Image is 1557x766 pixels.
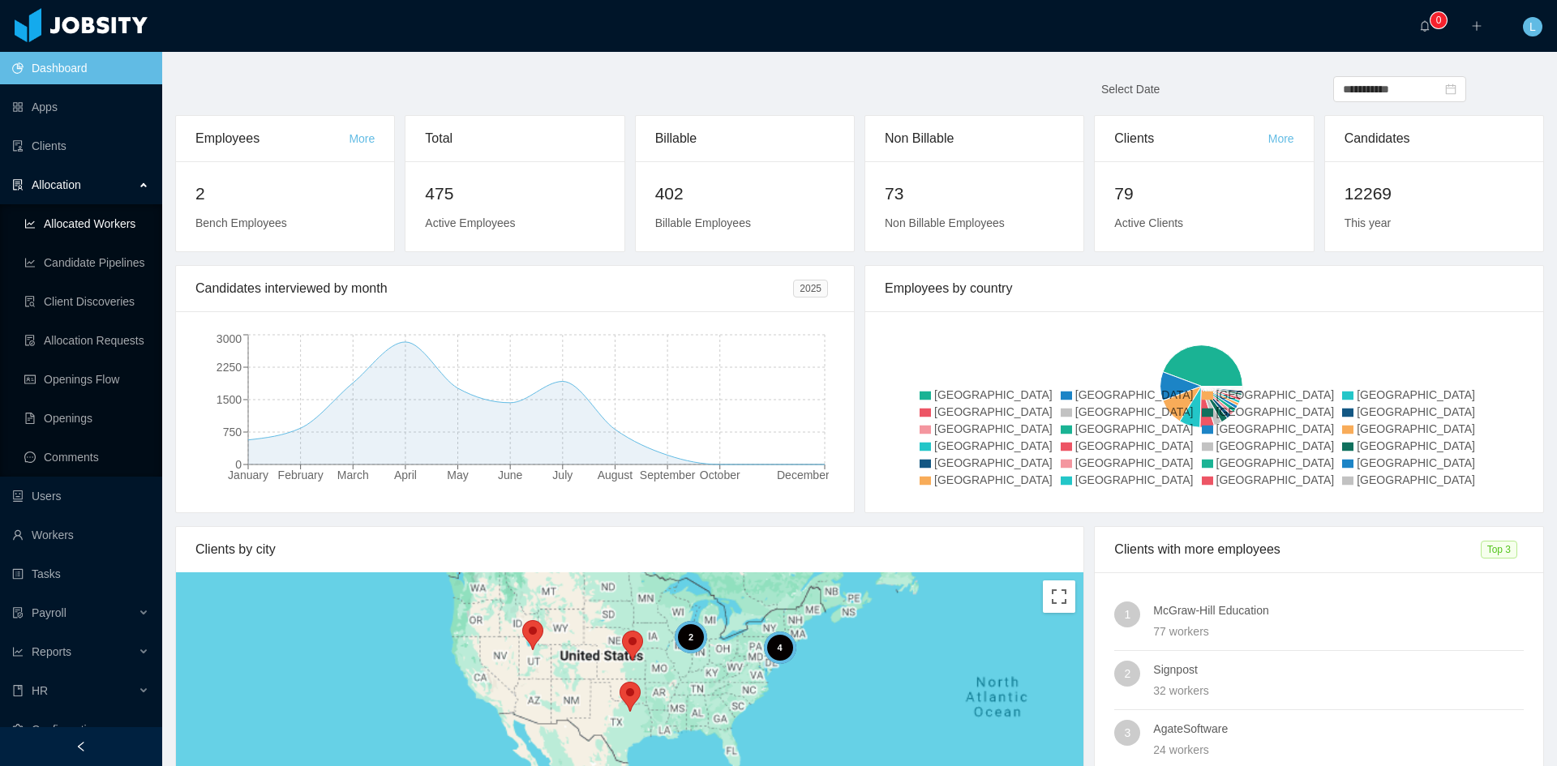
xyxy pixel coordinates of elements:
sup: 0 [1430,12,1447,28]
i: icon: solution [12,179,24,190]
h2: 475 [425,181,604,207]
a: icon: idcardOpenings Flow [24,363,149,396]
div: Candidates interviewed by month [195,266,793,311]
tspan: June [498,469,523,481]
div: Candidates [1345,116,1524,161]
span: 2025 [793,280,828,297]
span: [GEOGRAPHIC_DATA] [1216,388,1335,401]
h4: AgateSoftware [1153,720,1524,738]
i: icon: file-protect [12,607,24,618]
span: [GEOGRAPHIC_DATA] [1216,405,1335,418]
h2: 12269 [1345,181,1524,207]
a: icon: pie-chartDashboard [12,52,149,84]
span: [GEOGRAPHIC_DATA] [934,388,1053,401]
h2: 79 [1114,181,1293,207]
a: icon: file-textOpenings [24,402,149,434]
h2: 73 [885,181,1064,207]
a: icon: file-searchClient Discoveries [24,285,149,318]
tspan: October [700,469,740,481]
tspan: 750 [223,426,242,439]
div: Clients [1114,116,1267,161]
span: [GEOGRAPHIC_DATA] [1357,422,1475,435]
div: Employees [195,116,349,161]
button: Toggle fullscreen view [1043,580,1075,613]
tspan: July [552,469,573,481]
tspan: August [598,469,633,481]
a: More [1268,132,1294,145]
div: 77 workers [1153,623,1524,640]
span: [GEOGRAPHIC_DATA] [1216,473,1335,486]
span: HR [32,684,48,697]
a: icon: file-doneAllocation Requests [24,324,149,357]
span: Reports [32,645,71,658]
span: [GEOGRAPHIC_DATA] [1357,456,1475,469]
span: 1 [1124,601,1130,627]
span: Active Employees [425,216,515,229]
span: Allocation [32,178,81,191]
tspan: March [337,469,369,481]
tspan: May [447,469,468,481]
i: icon: setting [12,724,24,735]
span: This year [1345,216,1392,229]
span: Active Clients [1114,216,1183,229]
div: Clients with more employees [1114,527,1480,572]
div: 4 [763,631,796,664]
span: [GEOGRAPHIC_DATA] [1216,439,1335,452]
div: 2 [675,621,707,653]
span: [GEOGRAPHIC_DATA] [1075,456,1194,469]
span: [GEOGRAPHIC_DATA] [934,422,1053,435]
span: [GEOGRAPHIC_DATA] [1075,422,1194,435]
i: icon: calendar [1445,83,1456,95]
div: Non Billable [885,116,1064,161]
span: [GEOGRAPHIC_DATA] [1216,456,1335,469]
div: Clients by city [195,527,1064,572]
tspan: 3000 [217,332,242,345]
div: 32 workers [1153,682,1524,700]
span: [GEOGRAPHIC_DATA] [934,439,1053,452]
tspan: September [640,469,696,481]
h2: 2 [195,181,375,207]
div: Employees by country [885,266,1524,311]
span: 2 [1124,661,1130,687]
a: icon: auditClients [12,130,149,162]
tspan: December [777,469,830,481]
a: More [349,132,375,145]
a: icon: line-chartCandidate Pipelines [24,246,149,279]
div: Billable [655,116,834,161]
span: [GEOGRAPHIC_DATA] [1075,405,1194,418]
span: Non Billable Employees [885,216,1005,229]
span: [GEOGRAPHIC_DATA] [1075,388,1194,401]
tspan: January [228,469,268,481]
i: icon: line-chart [12,646,24,657]
a: icon: userWorkers [12,519,149,551]
span: [GEOGRAPHIC_DATA] [934,473,1053,486]
span: [GEOGRAPHIC_DATA] [1357,473,1475,486]
i: icon: plus [1471,20,1482,32]
i: icon: book [12,685,24,696]
a: icon: profileTasks [12,558,149,590]
span: [GEOGRAPHIC_DATA] [1357,405,1475,418]
tspan: 1500 [217,393,242,406]
a: icon: line-chartAllocated Workers [24,208,149,240]
span: Top 3 [1481,541,1517,558]
span: L [1529,17,1536,36]
span: Select Date [1101,83,1160,96]
span: [GEOGRAPHIC_DATA] [1075,473,1194,486]
a: icon: robotUsers [12,480,149,512]
span: Bench Employees [195,216,287,229]
span: [GEOGRAPHIC_DATA] [1075,439,1194,452]
span: [GEOGRAPHIC_DATA] [1216,422,1335,435]
a: icon: appstoreApps [12,91,149,123]
span: Configuration [32,723,99,736]
span: [GEOGRAPHIC_DATA] [934,405,1053,418]
span: [GEOGRAPHIC_DATA] [934,456,1053,469]
h4: Signpost [1153,661,1524,678]
tspan: 2250 [217,361,242,374]
h2: 402 [655,181,834,207]
tspan: February [278,469,324,481]
span: [GEOGRAPHIC_DATA] [1357,439,1475,452]
span: [GEOGRAPHIC_DATA] [1357,388,1475,401]
div: Total [425,116,604,161]
span: 3 [1124,720,1130,746]
div: 24 workers [1153,741,1524,759]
